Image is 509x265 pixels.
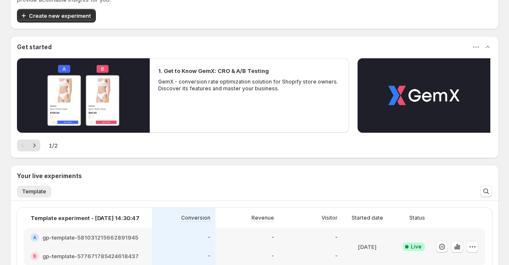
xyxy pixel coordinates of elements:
[335,234,338,241] p: -
[28,139,40,151] button: Next
[358,243,377,251] p: [DATE]
[208,253,210,259] p: -
[29,11,91,20] span: Create new experiment
[208,234,210,241] p: -
[158,78,341,92] p: GemX - conversion rate optimization solution for Shopify store owners. Discover its features and ...
[252,215,274,221] p: Revenue
[17,139,40,151] nav: Pagination
[181,215,210,221] p: Conversion
[335,253,338,259] p: -
[352,215,383,221] p: Started date
[480,185,492,197] button: Search and filter results
[358,58,490,133] button: Play video
[271,253,274,259] p: -
[17,58,150,133] button: Play video
[42,252,139,260] h2: gp-template-577671785424618437
[42,233,138,242] h2: gp-template-581031215662891945
[271,234,274,241] p: -
[158,67,269,75] h2: 1. Get to Know GemX: CRO & A/B Testing
[31,214,140,222] p: Template experiment - [DATE] 14:30:47
[17,172,82,180] h3: Your live experiments
[17,9,96,22] button: Create new experiment
[411,243,422,250] span: Live
[409,215,425,221] p: Status
[33,254,36,259] h2: B
[17,43,52,51] h3: Get started
[322,215,338,221] p: Visitor
[22,188,46,195] span: Template
[33,235,36,240] h2: A
[49,141,58,150] span: 1 / 2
